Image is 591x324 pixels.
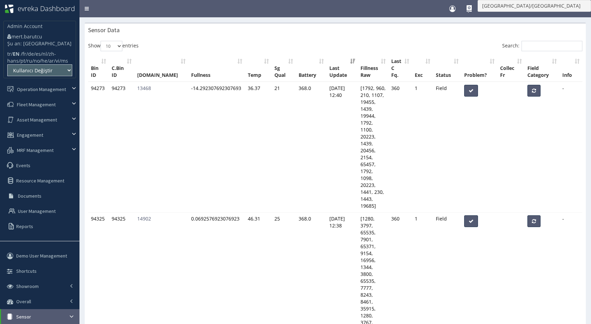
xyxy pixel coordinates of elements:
span: Asset Management [17,117,57,123]
td: [DATE] 12:40 [327,82,358,213]
label: Search: [502,41,582,51]
a: ru [27,57,32,64]
a: es [36,51,41,57]
span: Reports [16,223,33,229]
a: ms [61,57,68,64]
td: 94273 [88,82,109,213]
th: Field Category: activate to sort column ascending [525,55,560,82]
th: Collec Fr: activate to sort column ascending [497,55,525,82]
th: Status: activate to sort column ascending [433,55,461,82]
span: Resource Management [16,178,64,184]
p: Admin Account [7,23,72,30]
a: 14902 [137,215,151,222]
td: - [560,82,582,213]
span: Events [16,162,30,169]
b: EN [13,51,19,57]
a: ar [49,57,54,64]
a: Documents [2,188,79,204]
td: Field [433,82,461,213]
span: Engagement [17,132,43,138]
span: Shortcuts [16,268,37,274]
td: 1 [412,82,433,213]
span: Documents [18,193,41,199]
a: nl [43,51,47,57]
a: he [41,57,47,64]
th: Fullness: activate to sort column ascending [188,55,245,82]
img: evreka_logo_1_HoezNYK_wy30KrO.png [4,4,14,13]
a: 13468 [137,85,151,91]
span: Overall [16,298,31,305]
td: 36.37 [245,82,272,213]
td: 21 [272,82,296,213]
li: / / / / / / / / / / / / / [7,51,72,64]
a: no [34,57,40,64]
a: vi [56,57,59,64]
input: Search: [522,41,582,51]
span: MRF Management [17,147,54,153]
a: zh-hans [7,51,56,64]
div: How Do I Use It? [466,5,472,11]
a: tr [7,51,11,57]
th: C.Bin ID: activate to sort column ascending [109,55,134,82]
td: 94273 [109,82,134,213]
td: [1792, 960, 210, 1107, 19455, 1439, 19944, 1792, 1100, 20223, 1439, 20456, 2154, 65457, 1792, 109... [358,82,389,213]
th: Exc: activate to sort column ascending [412,55,433,82]
td: 360 [388,82,412,213]
span: User Management [18,208,56,214]
th: Problem?: activate to sort column ascending [461,55,497,82]
th: Last Update: activate to sort column ascending [327,55,358,82]
span: Demo User Management [16,253,67,259]
span: evreka Dashboard [18,4,75,13]
label: Show entries [88,41,139,51]
span: [GEOGRAPHIC_DATA]/[GEOGRAPHIC_DATA] [482,2,582,9]
th: Battery: activate to sort column ascending [296,55,327,82]
select: Showentries [101,41,122,51]
a: Reports [2,219,79,234]
span: Sensor [16,314,31,320]
h3: Sensor Data [88,27,120,33]
th: Last C Fq.: activate to sort column ascending [388,55,412,82]
span: Showroom [16,283,39,289]
th: Temp: activate to sort column ascending [245,55,272,82]
a: fr [22,51,26,57]
span: Operation Management [17,86,66,92]
th: Bin ID: activate to sort column ascending [88,55,109,82]
a: User Management [2,204,79,219]
a: de [28,51,34,57]
td: 368.0 [296,82,327,213]
span: Fleet Management [17,101,56,108]
th: S.ID: activate to sort column ascending [134,55,188,82]
th: Sg Qual: activate to sort column ascending [272,55,296,82]
th: Fillness Raw: activate to sort column ascending [358,55,389,82]
th: Info: activate to sort column ascending [560,55,582,82]
td: -14.292307692307693 [188,82,245,213]
iframe: JSD widget [587,321,591,324]
a: pt [20,57,25,64]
